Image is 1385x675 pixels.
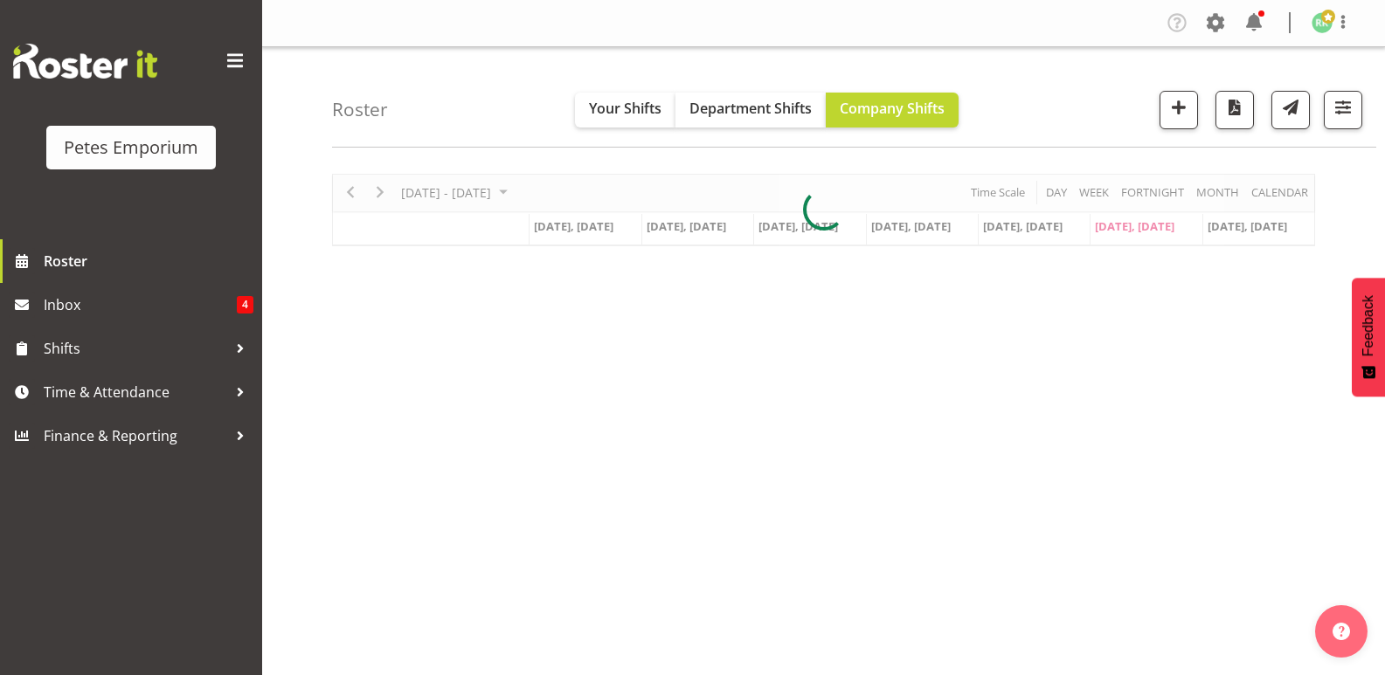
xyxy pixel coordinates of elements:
span: Company Shifts [840,99,945,118]
img: Rosterit website logo [13,44,157,79]
button: Your Shifts [575,93,675,127]
button: Send a list of all shifts for the selected filtered period to all rostered employees. [1271,91,1310,129]
span: Inbox [44,292,237,318]
img: help-xxl-2.png [1333,623,1350,640]
button: Feedback - Show survey [1352,278,1385,396]
span: Finance & Reporting [44,423,227,449]
span: Shifts [44,335,227,362]
span: Roster [44,248,253,274]
span: 4 [237,296,253,313]
span: Department Shifts [689,99,812,118]
button: Department Shifts [675,93,826,127]
button: Company Shifts [826,93,959,127]
span: Time & Attendance [44,379,227,405]
h4: Roster [332,100,388,120]
span: Feedback [1361,295,1376,356]
span: Your Shifts [589,99,661,118]
img: ruth-robertson-taylor722.jpg [1312,12,1333,33]
button: Download a PDF of the roster according to the set date range. [1215,91,1254,129]
button: Filter Shifts [1324,91,1362,129]
div: Petes Emporium [64,134,198,161]
button: Add a new shift [1160,91,1198,129]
